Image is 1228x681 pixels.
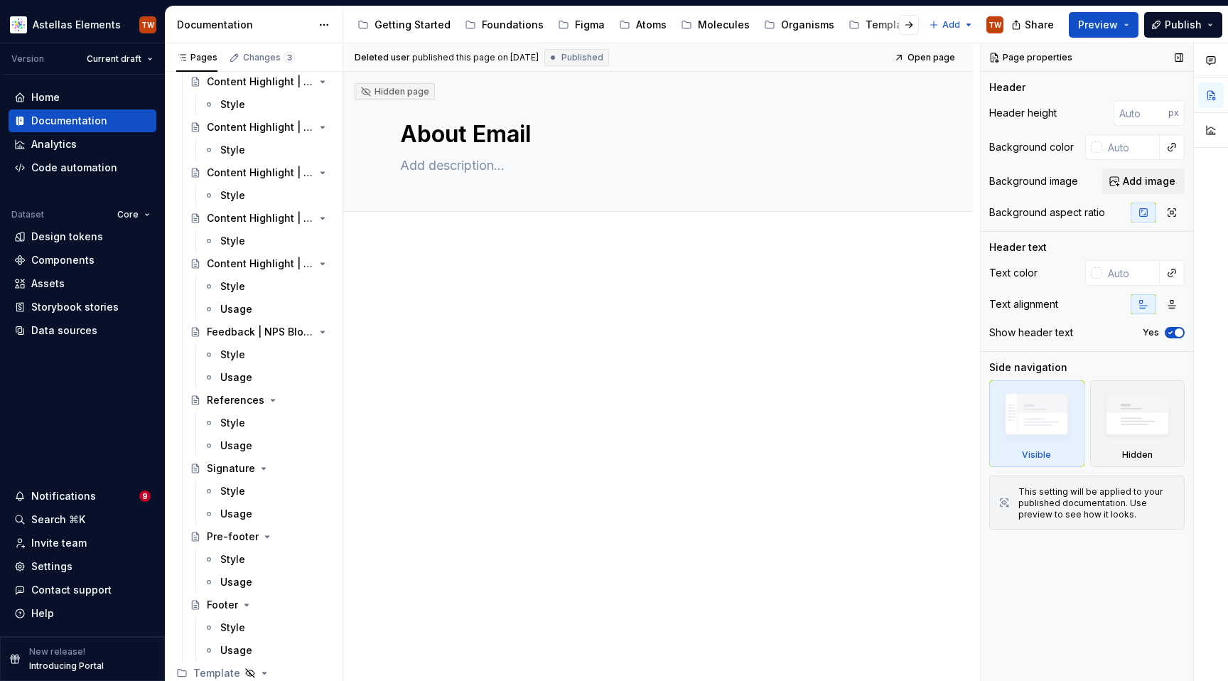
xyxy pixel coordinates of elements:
[989,360,1067,375] div: Side navigation
[9,86,156,109] a: Home
[198,298,337,321] a: Usage
[989,326,1073,340] div: Show header text
[207,166,314,180] div: Content Highlight | Media List Block
[139,490,151,502] span: 9
[184,252,337,275] a: Content Highlight | Material Cards | Compact
[10,16,27,33] img: b2369ad3-f38c-46c1-b2a2-f2452fdbdcd2.png
[561,52,603,63] span: Published
[482,18,544,32] div: Foundations
[207,211,314,225] div: Content Highlight | Material Cards
[989,19,1001,31] div: TW
[207,598,238,612] div: Footer
[80,49,159,69] button: Current draft
[11,53,44,65] div: Version
[220,643,252,658] div: Usage
[31,489,96,503] div: Notifications
[220,507,252,521] div: Usage
[207,325,314,339] div: Feedback | NPS Block
[843,14,924,36] a: Templates
[397,117,913,151] textarea: About Email
[11,209,44,220] div: Dataset
[198,230,337,252] a: Style
[220,575,252,589] div: Usage
[198,343,337,366] a: Style
[1102,134,1160,160] input: Auto
[989,380,1084,467] div: Visible
[198,412,337,434] a: Style
[758,14,840,36] a: Organisms
[31,253,95,267] div: Components
[907,52,955,63] span: Open page
[220,621,245,635] div: Style
[243,52,295,63] div: Changes
[352,14,456,36] a: Getting Started
[184,70,337,93] a: Content Highlight | Clinical Trial Block
[184,116,337,139] a: Content Highlight | Media Block
[1102,168,1185,194] button: Add image
[1022,449,1051,461] div: Visible
[352,11,922,39] div: Page tree
[9,249,156,272] a: Components
[184,161,337,184] a: Content Highlight | Media List Block
[198,571,337,594] a: Usage
[220,348,245,362] div: Style
[360,86,429,97] div: Hidden page
[198,434,337,457] a: Usage
[9,109,156,132] a: Documentation
[207,257,314,271] div: Content Highlight | Material Cards | Compact
[198,275,337,298] a: Style
[989,266,1038,280] div: Text color
[198,639,337,662] a: Usage
[141,19,154,31] div: TW
[207,393,264,407] div: References
[1122,449,1153,461] div: Hidden
[198,503,337,525] a: Usage
[220,416,245,430] div: Style
[1143,327,1159,338] label: Yes
[220,97,245,112] div: Style
[675,14,755,36] a: Molecules
[989,140,1074,154] div: Background color
[198,616,337,639] a: Style
[989,205,1105,220] div: Background aspect ratio
[459,14,549,36] a: Foundations
[31,230,103,244] div: Design tokens
[198,139,337,161] a: Style
[1102,260,1160,286] input: Auto
[925,15,978,35] button: Add
[184,207,337,230] a: Content Highlight | Material Cards
[1018,486,1175,520] div: This setting will be applied to your published documentation. Use preview to see how it looks.
[193,666,240,680] div: Template
[31,606,54,621] div: Help
[9,272,156,295] a: Assets
[31,161,117,175] div: Code automation
[1114,100,1168,126] input: Auto
[989,297,1058,311] div: Text alignment
[31,536,87,550] div: Invite team
[9,508,156,531] button: Search ⌘K
[31,323,97,338] div: Data sources
[1078,18,1118,32] span: Preview
[220,484,245,498] div: Style
[1025,18,1054,32] span: Share
[198,480,337,503] a: Style
[198,93,337,116] a: Style
[9,296,156,318] a: Storybook stories
[220,552,245,567] div: Style
[866,18,918,32] div: Templates
[9,532,156,554] a: Invite team
[31,300,119,314] div: Storybook stories
[9,555,156,578] a: Settings
[220,188,245,203] div: Style
[1004,12,1063,38] button: Share
[1144,12,1222,38] button: Publish
[890,48,962,68] a: Open page
[207,120,314,134] div: Content Highlight | Media Block
[31,137,77,151] div: Analytics
[207,530,259,544] div: Pre-footer
[176,52,217,63] div: Pages
[29,646,85,658] p: New release!
[184,594,337,616] a: Footer
[87,53,141,65] span: Current draft
[613,14,672,36] a: Atoms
